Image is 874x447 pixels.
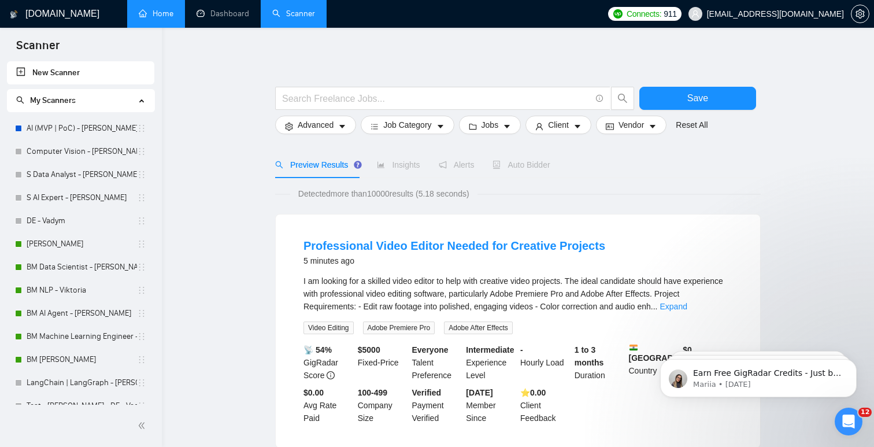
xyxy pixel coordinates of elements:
[503,122,511,131] span: caret-down
[137,332,146,341] span: holder
[303,345,332,354] b: 📡 54%
[303,322,354,334] span: Video Editing
[327,371,335,379] span: info-circle
[7,163,154,186] li: S Data Analyst - Vlad
[7,140,154,163] li: Computer Vision - Vlad
[611,87,634,110] button: search
[137,286,146,295] span: holder
[27,394,137,418] a: Test - [PERSON_NAME] - DE - Vadym
[377,160,420,169] span: Insights
[459,116,521,134] button: folderJobscaret-down
[410,343,464,382] div: Talent Preference
[353,160,363,170] div: Tooltip anchor
[355,343,410,382] div: Fixed-Price
[27,140,137,163] a: Computer Vision - [PERSON_NAME]
[7,394,154,418] li: Test - Yurii - DE - Vadym
[27,279,137,302] a: BM NLP - Viktoria
[371,122,379,131] span: bars
[436,122,445,131] span: caret-down
[137,401,146,411] span: holder
[138,420,149,431] span: double-left
[137,378,146,387] span: holder
[27,325,137,348] a: BM Machine Learning Engineer - [PERSON_NAME]
[535,122,543,131] span: user
[137,147,146,156] span: holder
[137,263,146,272] span: holder
[643,335,874,416] iframe: Intercom notifications message
[7,325,154,348] li: BM Machine Learning Engineer - Bohdan
[7,302,154,325] li: BM AI Agent - Viktoria
[466,345,514,354] b: Intermediate
[285,122,293,131] span: setting
[16,61,145,84] a: New Scanner
[7,256,154,279] li: BM Data Scientist - Viktoria
[361,116,454,134] button: barsJob Categorycaret-down
[7,37,69,61] span: Scanner
[464,386,518,424] div: Member Since
[464,343,518,382] div: Experience Level
[16,96,24,104] span: search
[7,348,154,371] li: BM ML - Anastasia
[298,119,334,131] span: Advanced
[629,343,638,352] img: 🇮🇳
[282,91,591,106] input: Search Freelance Jobs...
[27,348,137,371] a: BM [PERSON_NAME]
[197,9,249,19] a: dashboardDashboard
[7,61,154,84] li: New Scanner
[851,9,869,19] a: setting
[439,161,447,169] span: notification
[575,345,604,367] b: 1 to 3 months
[303,275,732,313] div: I am looking for a skilled video editor to help with creative video projects. The ideal candidate...
[27,256,137,279] a: BM Data Scientist - [PERSON_NAME]
[596,95,603,102] span: info-circle
[629,343,716,363] b: [GEOGRAPHIC_DATA]
[27,302,137,325] a: BM AI Agent - [PERSON_NAME]
[572,343,627,382] div: Duration
[137,124,146,133] span: holder
[27,186,137,209] a: S AI Expert - [PERSON_NAME]
[649,122,657,131] span: caret-down
[10,5,18,24] img: logo
[303,388,324,397] b: $0.00
[7,371,154,394] li: LangChain | LangGraph - Borys
[16,95,76,105] span: My Scanners
[627,8,661,20] span: Connects:
[301,386,355,424] div: Avg Rate Paid
[7,279,154,302] li: BM NLP - Viktoria
[492,160,550,169] span: Auto Bidder
[272,9,315,19] a: searchScanner
[525,116,591,134] button: userClientcaret-down
[548,119,569,131] span: Client
[27,117,137,140] a: AI (MVP | PoC) - [PERSON_NAME]
[30,95,76,105] span: My Scanners
[7,232,154,256] li: BM DE - Petro
[412,388,442,397] b: Verified
[338,122,346,131] span: caret-down
[651,302,658,311] span: ...
[377,161,385,169] span: area-chart
[851,5,869,23] button: setting
[858,408,872,417] span: 12
[27,163,137,186] a: S Data Analyst - [PERSON_NAME]
[137,216,146,226] span: holder
[466,388,492,397] b: [DATE]
[520,388,546,397] b: ⭐️ 0.00
[27,371,137,394] a: LangChain | LangGraph - [PERSON_NAME]
[520,345,523,354] b: -
[687,91,708,105] span: Save
[27,232,137,256] a: [PERSON_NAME]
[137,309,146,318] span: holder
[444,322,513,334] span: Adobe After Effects
[355,386,410,424] div: Company Size
[290,187,477,200] span: Detected more than 10000 results (5.18 seconds)
[676,119,708,131] a: Reset All
[482,119,499,131] span: Jobs
[619,119,644,131] span: Vendor
[7,186,154,209] li: S AI Expert - Vlad
[303,239,605,252] a: Professional Video Editor Needed for Creative Projects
